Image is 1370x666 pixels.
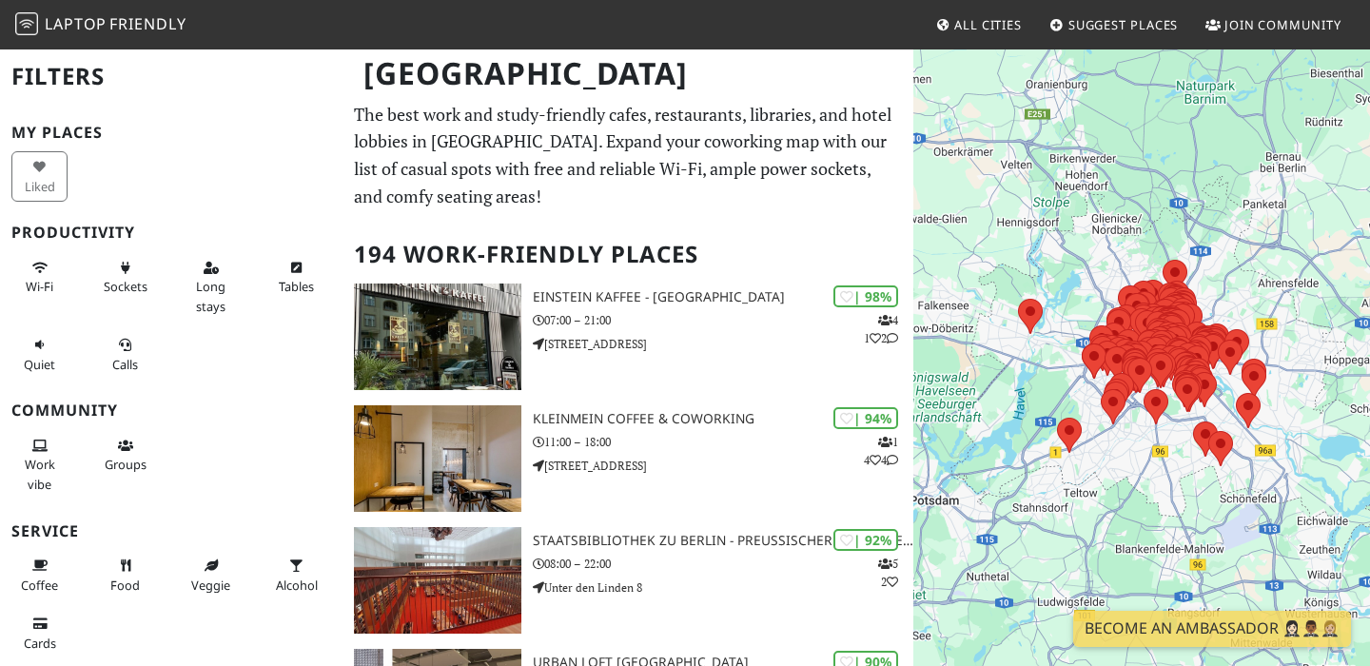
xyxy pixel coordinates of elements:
[354,284,521,390] img: Einstein Kaffee - Charlottenburg
[112,356,138,373] span: Video/audio calls
[11,252,68,303] button: Wi-Fi
[105,456,147,473] span: Group tables
[348,48,910,100] h1: [GEOGRAPHIC_DATA]
[533,433,913,451] p: 11:00 – 18:00
[11,402,331,420] h3: Community
[1068,16,1179,33] span: Suggest Places
[342,527,913,634] a: Staatsbibliothek zu Berlin - Preußischer Kulturbesitz | 92% 52 Staatsbibliothek zu Berlin - Preuß...
[97,329,153,380] button: Calls
[183,252,239,322] button: Long stays
[1042,8,1186,42] a: Suggest Places
[25,456,55,492] span: People working
[191,577,230,594] span: Veggie
[342,405,913,512] a: KleinMein Coffee & Coworking | 94% 144 KleinMein Coffee & Coworking 11:00 – 18:00 [STREET_ADDRESS]
[11,430,68,499] button: Work vibe
[109,13,186,34] span: Friendly
[97,430,153,480] button: Groups
[354,527,521,634] img: Staatsbibliothek zu Berlin - Preußischer Kulturbesitz
[533,533,913,549] h3: Staatsbibliothek zu Berlin - Preußischer Kulturbesitz
[533,578,913,597] p: Unter den Linden 8
[11,329,68,380] button: Quiet
[354,225,902,284] h2: 194 Work-Friendly Places
[533,311,913,329] p: 07:00 – 21:00
[833,407,898,429] div: | 94%
[97,550,153,600] button: Food
[11,224,331,242] h3: Productivity
[11,522,331,540] h3: Service
[279,278,314,295] span: Work-friendly tables
[11,48,331,106] h2: Filters
[354,101,902,210] p: The best work and study-friendly cafes, restaurants, libraries, and hotel lobbies in [GEOGRAPHIC_...
[1224,16,1341,33] span: Join Community
[342,284,913,390] a: Einstein Kaffee - Charlottenburg | 98% 412 Einstein Kaffee - [GEOGRAPHIC_DATA] 07:00 – 21:00 [STR...
[833,529,898,551] div: | 92%
[110,577,140,594] span: Food
[276,577,318,594] span: Alcohol
[45,13,107,34] span: Laptop
[183,550,239,600] button: Veggie
[833,285,898,307] div: | 98%
[24,356,55,373] span: Quiet
[268,252,324,303] button: Tables
[196,278,225,314] span: Long stays
[1073,611,1351,647] a: Become an Ambassador 🤵🏻‍♀️🤵🏾‍♂️🤵🏼‍♀️
[15,12,38,35] img: LaptopFriendly
[928,8,1029,42] a: All Cities
[24,635,56,652] span: Credit cards
[533,335,913,353] p: [STREET_ADDRESS]
[533,555,913,573] p: 08:00 – 22:00
[954,16,1022,33] span: All Cities
[533,457,913,475] p: [STREET_ADDRESS]
[11,550,68,600] button: Coffee
[97,252,153,303] button: Sockets
[354,405,521,512] img: KleinMein Coffee & Coworking
[26,278,53,295] span: Stable Wi-Fi
[268,550,324,600] button: Alcohol
[533,289,913,305] h3: Einstein Kaffee - [GEOGRAPHIC_DATA]
[864,311,898,347] p: 4 1 2
[104,278,147,295] span: Power sockets
[11,608,68,658] button: Cards
[878,555,898,591] p: 5 2
[864,433,898,469] p: 1 4 4
[21,577,58,594] span: Coffee
[11,124,331,142] h3: My Places
[533,411,913,427] h3: KleinMein Coffee & Coworking
[1198,8,1349,42] a: Join Community
[15,9,186,42] a: LaptopFriendly LaptopFriendly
